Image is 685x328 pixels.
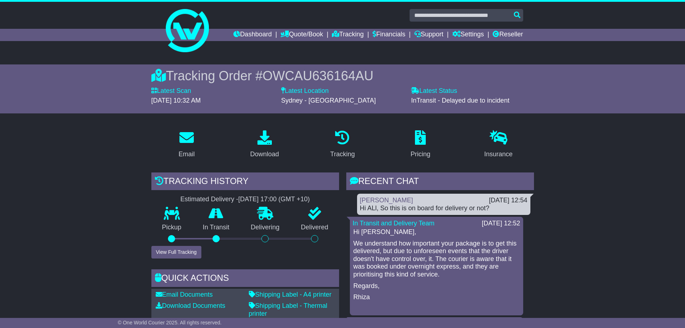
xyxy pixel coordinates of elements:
[353,293,520,301] p: Rhiza
[249,302,328,317] a: Shipping Label - Thermal printer
[411,97,509,104] span: InTransit - Delayed due to incident
[233,29,272,41] a: Dashboard
[151,68,534,84] div: Tracking Order #
[151,97,201,104] span: [DATE] 10:32 AM
[281,87,329,95] label: Latest Location
[373,29,405,41] a: Financials
[346,172,534,192] div: RECENT CHAT
[281,97,376,104] span: Sydney - [GEOGRAPHIC_DATA]
[353,282,520,290] p: Regards,
[240,224,291,232] p: Delivering
[493,29,523,41] a: Reseller
[249,291,332,298] a: Shipping Label - A4 printer
[156,291,213,298] a: Email Documents
[452,29,484,41] a: Settings
[353,240,520,279] p: We understand how important your package is to get this delivered, but due to unforeseen events t...
[360,205,528,212] div: Hi ALl, So this is on board for delivery or not?
[353,228,520,236] p: Hi [PERSON_NAME],
[489,197,528,205] div: [DATE] 12:54
[246,128,284,162] a: Download
[250,149,279,159] div: Download
[411,149,430,159] div: Pricing
[480,128,517,162] a: Insurance
[414,29,443,41] a: Support
[174,128,199,162] a: Email
[482,220,520,228] div: [DATE] 12:52
[156,302,225,309] a: Download Documents
[118,320,222,325] span: © One World Courier 2025. All rights reserved.
[330,149,355,159] div: Tracking
[151,87,191,95] label: Latest Scan
[360,197,413,204] a: [PERSON_NAME]
[280,29,323,41] a: Quote/Book
[353,220,435,227] a: In Transit and Delivery Team
[151,224,192,232] p: Pickup
[325,128,359,162] a: Tracking
[151,246,201,259] button: View Full Tracking
[151,172,339,192] div: Tracking history
[178,149,195,159] div: Email
[262,68,373,83] span: OWCAU636164AU
[192,224,240,232] p: In Transit
[238,196,310,203] div: [DATE] 17:00 (GMT +10)
[151,196,339,203] div: Estimated Delivery -
[406,128,435,162] a: Pricing
[484,149,513,159] div: Insurance
[290,224,339,232] p: Delivered
[151,269,339,289] div: Quick Actions
[332,29,364,41] a: Tracking
[411,87,457,95] label: Latest Status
